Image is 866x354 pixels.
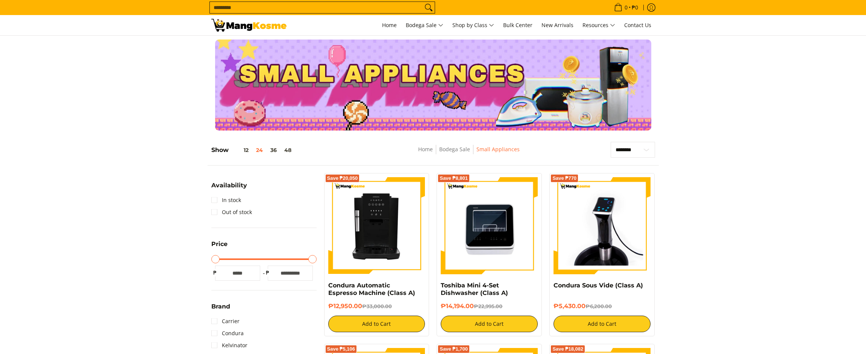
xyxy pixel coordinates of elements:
[476,146,520,153] a: Small Appliances
[294,15,655,35] nav: Main Menu
[267,147,281,153] button: 36
[440,176,468,181] span: Save ₱8,801
[211,241,227,253] summary: Open
[623,5,629,10] span: 0
[406,21,443,30] span: Bodega Sale
[441,302,538,310] h6: ₱14,194.00
[452,21,494,30] span: Shop by Class
[328,282,415,296] a: Condura Automatic Espresso Machine (Class A)
[211,194,241,206] a: In stock
[402,15,447,35] a: Bodega Sale
[327,347,355,351] span: Save ₱5,106
[211,146,295,154] h5: Show
[441,177,538,274] img: Toshiba Mini 4-Set Dishwasher (Class A)
[582,21,615,30] span: Resources
[441,316,538,332] button: Add to Cart
[211,206,252,218] a: Out of stock
[418,146,433,153] a: Home
[423,2,435,13] button: Search
[554,177,651,274] img: Condura Sous Vide (Class A)
[211,327,244,339] a: Condura
[363,145,575,162] nav: Breadcrumbs
[264,269,271,277] span: ₱
[281,147,295,153] button: 48
[328,177,425,274] img: Condura Automatic Espresso Machine (Class A)
[328,302,425,310] h6: ₱12,950.00
[449,15,498,35] a: Shop by Class
[503,21,532,29] span: Bulk Center
[474,303,502,309] del: ₱22,995.00
[441,282,508,296] a: Toshiba Mini 4-Set Dishwasher (Class A)
[631,5,639,10] span: ₱0
[211,304,230,310] span: Brand
[211,315,240,327] a: Carrier
[327,176,358,181] span: Save ₱20,050
[552,347,583,351] span: Save ₱18,082
[378,15,400,35] a: Home
[211,182,247,194] summary: Open
[538,15,577,35] a: New Arrivals
[211,19,287,32] img: Small Appliances l Mang Kosme: Home Appliances Warehouse Sale
[211,182,247,188] span: Availability
[211,269,219,277] span: ₱
[554,302,651,310] h6: ₱5,430.00
[541,21,573,29] span: New Arrivals
[328,316,425,332] button: Add to Cart
[211,339,247,351] a: Kelvinator
[252,147,267,153] button: 24
[620,15,655,35] a: Contact Us
[624,21,651,29] span: Contact Us
[499,15,536,35] a: Bulk Center
[585,303,612,309] del: ₱6,200.00
[362,303,392,309] del: ₱33,000.00
[554,316,651,332] button: Add to Cart
[612,3,640,12] span: •
[211,304,230,315] summary: Open
[229,147,252,153] button: 12
[552,176,576,181] span: Save ₱770
[211,241,227,247] span: Price
[440,347,468,351] span: Save ₱1,700
[579,15,619,35] a: Resources
[554,282,643,289] a: Condura Sous Vide (Class A)
[382,21,397,29] span: Home
[439,146,470,153] a: Bodega Sale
